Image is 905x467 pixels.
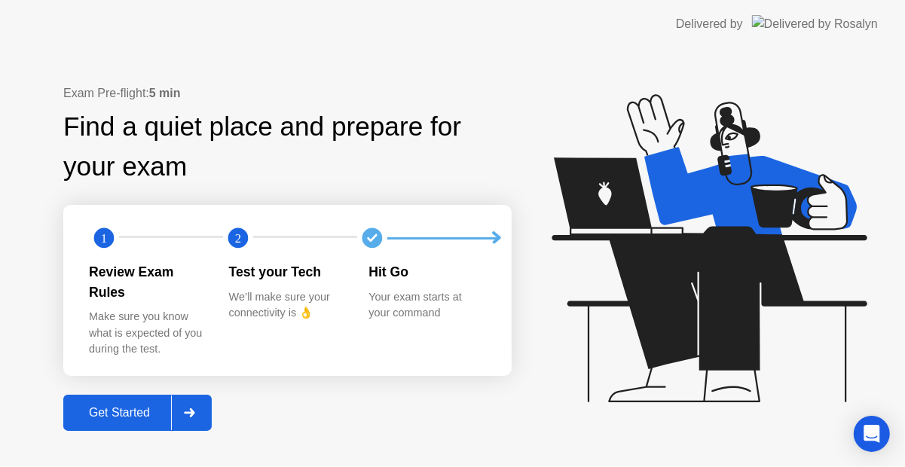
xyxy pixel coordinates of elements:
[752,15,878,32] img: Delivered by Rosalyn
[229,262,345,282] div: Test your Tech
[368,262,485,282] div: Hit Go
[676,15,743,33] div: Delivered by
[229,289,345,322] div: We’ll make sure your connectivity is 👌
[68,406,171,420] div: Get Started
[368,289,485,322] div: Your exam starts at your command
[89,262,205,302] div: Review Exam Rules
[101,231,107,246] text: 1
[63,107,512,187] div: Find a quiet place and prepare for your exam
[235,231,241,246] text: 2
[63,84,512,102] div: Exam Pre-flight:
[149,87,181,99] b: 5 min
[89,309,205,358] div: Make sure you know what is expected of you during the test.
[854,416,890,452] div: Open Intercom Messenger
[63,395,212,431] button: Get Started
